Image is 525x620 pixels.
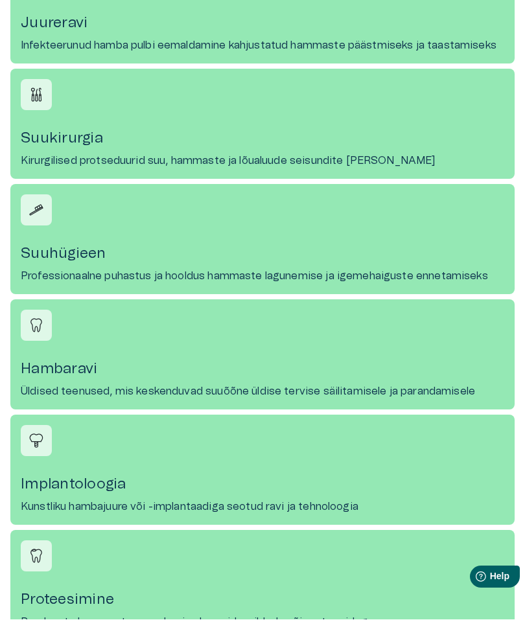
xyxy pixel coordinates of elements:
img: Suukirurgia icon [27,86,46,105]
img: Hambaravi icon [27,316,46,336]
h4: Proteesimine [21,591,504,609]
img: Implantoloogia icon [27,431,46,451]
img: Suuhügieen icon [27,201,46,220]
iframe: Help widget launcher [424,561,525,597]
h4: Suuhügieen [21,246,504,263]
p: Kunstliku hambajuure või -implantaadiga seotud ravi ja tehnoloogia [21,499,358,515]
p: Infekteerunud hamba pulbi eemaldamine kahjustatud hammaste päästmiseks ja taastamiseks [21,38,496,54]
h4: Hambaravi [21,361,504,378]
img: Proteesimine icon [27,547,46,566]
p: Kirurgilised protseduurid suu, hammaste ja lõualuude seisundite [PERSON_NAME] [21,154,436,169]
p: Professionaalne puhastus ja hooldus hammaste lagunemise ja igemehaiguste ennetamiseks [21,269,488,284]
h4: Suukirurgia [21,130,504,148]
h4: Implantoloogia [21,476,504,494]
h4: Juureravi [21,15,504,32]
p: Üldised teenused, mis keskenduvad suuõõne üldise tervise säilitamisele ja parandamisele [21,384,475,400]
